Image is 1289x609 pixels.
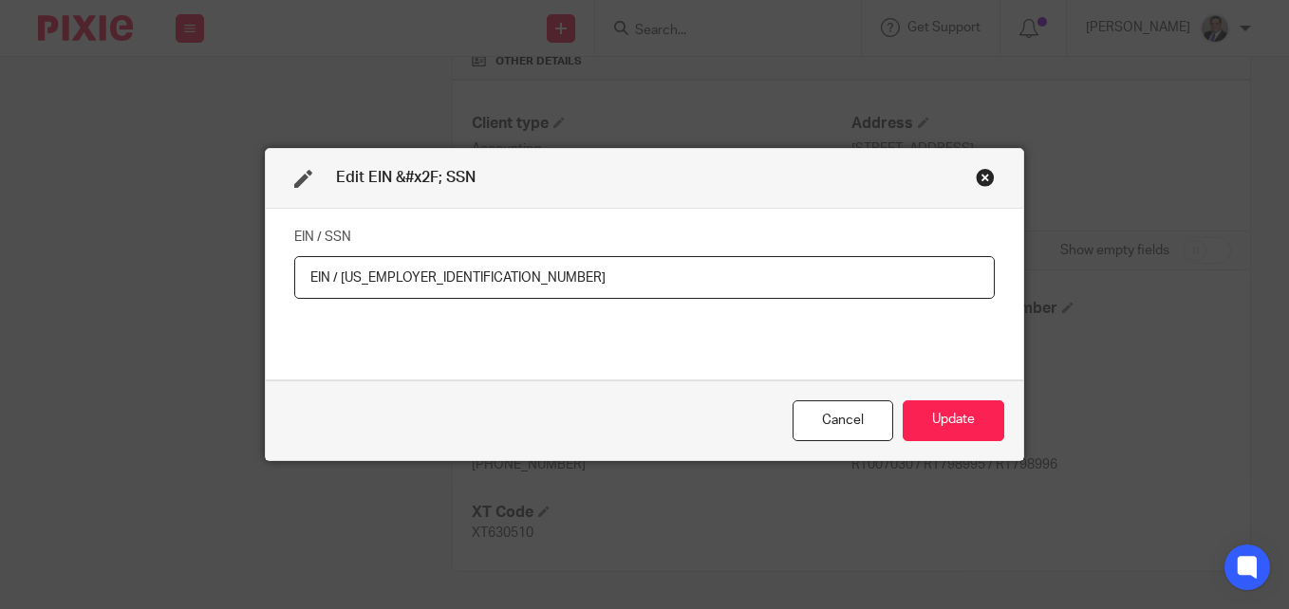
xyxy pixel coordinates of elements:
[793,400,893,441] div: Close this dialog window
[294,228,351,247] label: EIN / SSN
[336,170,476,185] span: Edit EIN &#x2F; SSN
[903,400,1004,441] button: Update
[976,168,995,187] div: Close this dialog window
[294,256,995,299] input: EIN / SSN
